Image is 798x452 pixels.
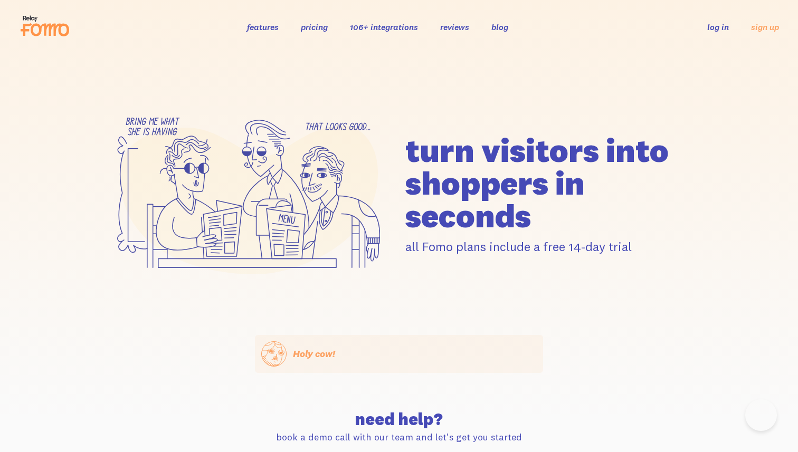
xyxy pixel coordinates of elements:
[405,134,693,232] h1: turn visitors into shoppers in seconds
[350,22,418,32] a: 106+ integrations
[745,399,777,431] iframe: Help Scout Beacon - Open
[440,22,469,32] a: reviews
[247,22,279,32] a: features
[261,431,537,443] p: book a demo call with our team and let's get you started
[405,238,693,255] p: all Fomo plans include a free 14-day trial
[261,411,537,428] h2: need help?
[491,22,508,32] a: blog
[751,22,779,33] a: sign up
[293,348,335,360] span: Holy cow!
[301,22,328,32] a: pricing
[707,22,729,32] a: log in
